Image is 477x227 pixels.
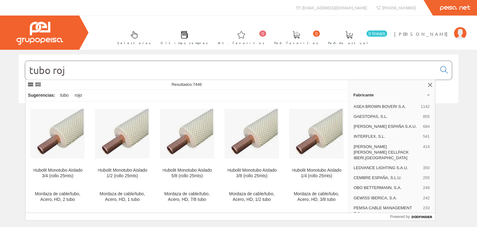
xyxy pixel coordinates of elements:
[90,186,154,210] a: Mordaza de cable/tubo, Acero, HD, 1 tubo
[90,102,154,186] a: >tubolit Monotubo Aislado 1/2 (rollo 25mts) >tubolit Monotubo Aislado 1/2 (rollo 25mts)
[220,102,284,186] a: >tubolit Monotubo Aislado 3/8 (rollo 25mts) >tubolit Monotubo Aislado 3/8 (rollo 25mts)
[284,102,348,186] a: >tubolit Monotubo Aislado 1/4 (rollo 25mts) >tubolit Monotubo Aislado 1/4 (rollo 25mts)
[30,109,85,160] img: >tubolit Monotubo Aislado 3/4 (rollo 25mts)
[16,22,63,45] img: Grupo Peisa
[421,104,430,109] span: 1142
[322,26,389,49] a: 0 línea/s Pedido actual
[225,191,279,202] div: Mordaza de cable/tubo, Acero, HD, 1/2 tubo
[19,111,458,116] div: © Grupo Peisa
[354,134,420,139] span: INTERFLEX, S.L.
[423,195,430,201] span: 242
[161,40,208,46] span: Últimas compras
[354,104,418,109] span: ASEA BROWN BOVERI S.A.
[394,31,451,37] span: [PERSON_NAME]
[423,175,430,181] span: 255
[423,114,430,119] span: 855
[30,191,85,202] div: Mordaza de cable/tubo, Acero, HD, 2 tubo
[95,168,149,179] div: >tubolit Monotubo Aislado 1/2 (rollo 25mts)
[354,185,420,191] span: OBO BETTERMANN, S.A.
[30,168,85,179] div: >tubolit Monotubo Aislado 3/4 (rollo 25mts)
[259,30,266,37] span: 0
[160,191,214,202] div: Mordaza de cable/tubo, Acero, HD, 7/8 tubo
[394,26,466,32] a: [PERSON_NAME]
[423,124,430,129] span: 684
[289,109,343,160] img: >tubolit Monotubo Aislado 1/4 (rollo 25mts)
[111,26,154,49] a: Selectores
[289,168,343,179] div: >tubolit Monotubo Aislado 1/4 (rollo 25mts)
[171,82,202,87] span: Resultados:
[225,109,279,160] img: >tubolit Monotubo Aislado 3/8 (rollo 25mts)
[423,185,430,191] span: 249
[354,165,420,171] span: LEDVANCE LIGHTING S.A.U.
[289,191,343,202] div: Mordaza de cable/tubo, Acero, HD, 3/8 tubo
[284,186,348,210] a: Mordaza de cable/tubo, Acero, HD, 3/8 tubo
[25,91,57,100] div: Sugerencias:
[302,5,367,10] span: [EMAIL_ADDRESS][DOMAIN_NAME]
[274,40,318,46] span: Ped. favoritos
[354,175,420,181] span: CEMBRE ESPAÑA, S.L.U.
[72,90,84,101] div: rojo
[348,90,435,100] a: Fabricante
[390,214,410,220] span: Powered by
[220,186,284,210] a: Mordaza de cable/tubo, Acero, HD, 1/2 tubo
[25,102,90,186] a: >tubolit Monotubo Aislado 3/4 (rollo 25mts) >tubolit Monotubo Aislado 3/4 (rollo 25mts)
[95,191,149,202] div: Mordaza de cable/tubo, Acero, HD, 1 tubo
[25,186,90,210] a: Mordaza de cable/tubo, Acero, HD, 2 tubo
[218,40,265,46] span: Art. favoritos
[95,109,149,160] img: >tubolit Monotubo Aislado 1/2 (rollo 25mts)
[366,30,387,37] span: 0 línea/s
[155,186,219,210] a: Mordaza de cable/tubo, Acero, HD, 7/8 tubo
[160,109,214,160] img: >tubolit Monotubo Aislado 5/8 (rollo 25mts)
[423,205,430,216] span: 233
[154,26,211,49] a: Últimas compras
[354,114,420,119] span: GAESTOPAS, S.L.
[354,195,420,201] span: GEWISS IBERICA, S.A.
[160,168,214,179] div: >tubolit Monotubo Aislado 5/8 (rollo 25mts)
[117,40,151,46] span: Selectores
[423,134,430,139] span: 541
[225,168,279,179] div: >tubolit Monotubo Aislado 3/8 (rollo 25mts)
[193,82,202,87] span: 7446
[313,30,320,37] span: 0
[423,144,430,161] span: 414
[382,5,416,10] span: [PHONE_NUMBER]
[354,124,420,129] span: [PERSON_NAME] ESPAÑA S.A.U.
[155,102,219,186] a: >tubolit Monotubo Aislado 5/8 (rollo 25mts) >tubolit Monotubo Aislado 5/8 (rollo 25mts)
[25,61,437,80] input: Buscar...
[354,144,420,161] span: [PERSON_NAME] [PERSON_NAME] CELLPACK IBERI,[GEOGRAPHIC_DATA]
[423,165,430,171] span: 350
[390,213,435,220] a: Powered by
[328,40,370,46] span: Pedido actual
[354,205,420,216] span: PEMSA CABLE MANAGEMENT S.A.
[58,90,71,101] div: tubo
